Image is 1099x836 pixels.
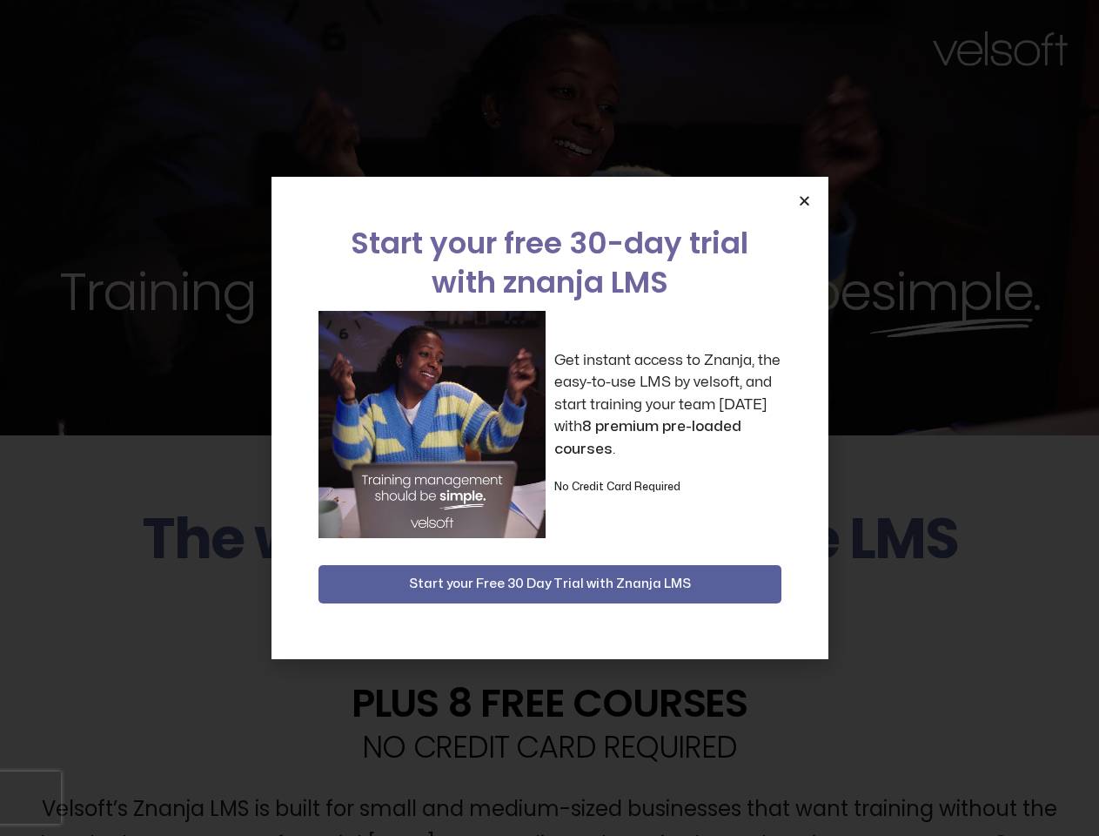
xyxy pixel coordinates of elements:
[318,565,781,603] button: Start your Free 30 Day Trial with Znanja LMS
[318,311,546,538] img: a woman sitting at her laptop dancing
[318,224,781,302] h2: Start your free 30-day trial with znanja LMS
[554,482,680,492] strong: No Credit Card Required
[409,574,691,595] span: Start your Free 30 Day Trial with Znanja LMS
[554,419,741,456] strong: 8 premium pre-loaded courses
[798,194,811,207] a: Close
[554,349,781,461] p: Get instant access to Znanja, the easy-to-use LMS by velsoft, and start training your team [DATE]...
